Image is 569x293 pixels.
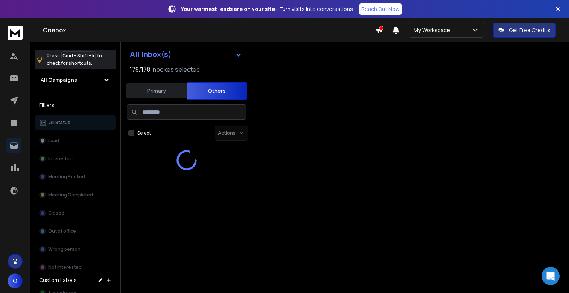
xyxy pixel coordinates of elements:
p: Press to check for shortcuts. [47,52,102,67]
h1: All Campaigns [41,76,77,84]
a: Reach Out Now [359,3,402,15]
p: My Workspace [414,26,453,34]
button: Get Free Credits [493,23,556,38]
div: Open Intercom Messenger [542,267,560,285]
p: – Turn visits into conversations [181,5,353,13]
button: Others [187,82,247,100]
button: O [8,273,23,288]
h1: All Inbox(s) [130,51,172,58]
p: Reach Out Now [361,5,400,13]
img: logo [8,26,23,40]
h3: Inboxes selected [152,65,200,74]
button: All Campaigns [35,72,116,87]
h1: Onebox [43,26,376,35]
button: All Inbox(s) [124,47,248,62]
h3: Filters [35,100,116,110]
strong: Your warmest leads are on your site [181,5,275,12]
span: Cmd + Shift + k [61,51,96,60]
button: Primary [126,83,187,99]
p: Get Free Credits [509,26,551,34]
label: Select [137,130,151,136]
h3: Custom Labels [39,276,77,284]
span: 178 / 178 [130,65,150,74]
